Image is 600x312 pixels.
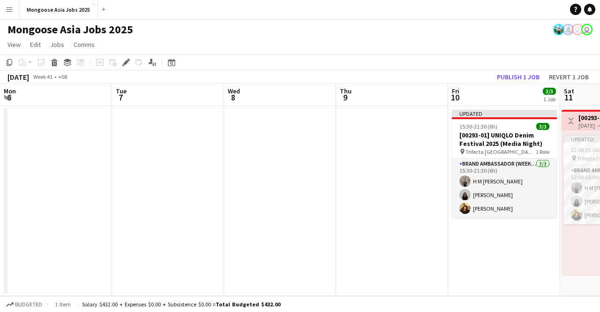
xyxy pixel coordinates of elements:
[452,110,557,218] app-job-card: Updated15:30-21:30 (6h)3/3[00293-01] UNIQLO Denim Festival 2025 (Media Night) Trifecta [GEOGRAPHI...
[564,87,574,95] span: Sat
[493,71,543,83] button: Publish 1 job
[216,301,280,308] span: Total Budgeted $432.00
[338,92,352,103] span: 9
[226,92,240,103] span: 8
[46,38,68,51] a: Jobs
[26,38,45,51] a: Edit
[82,301,280,308] div: Salary $432.00 + Expenses $0.00 + Subsistence $0.00 =
[452,87,459,95] span: Fri
[74,40,95,49] span: Comms
[2,92,16,103] span: 6
[31,73,54,80] span: Week 41
[562,92,574,103] span: 11
[52,301,74,308] span: 1 item
[553,24,564,35] app-user-avatar: Adriana Ghazali
[4,87,16,95] span: Mon
[58,73,67,80] div: +08
[465,148,536,155] span: Trifecta [GEOGRAPHIC_DATA]
[452,110,557,117] div: Updated
[19,0,98,19] button: Mongoose Asia Jobs 2025
[4,38,24,51] a: View
[536,123,549,130] span: 3/3
[536,148,549,155] span: 1 Role
[459,123,497,130] span: 15:30-21:30 (6h)
[543,96,555,103] div: 1 Job
[116,87,127,95] span: Tue
[581,24,592,35] app-user-avatar: SOE YAZAR HTUN
[15,301,42,308] span: Budgeted
[5,299,44,310] button: Budgeted
[340,87,352,95] span: Thu
[50,40,64,49] span: Jobs
[228,87,240,95] span: Wed
[572,24,583,35] app-user-avatar: SOE YAZAR HTUN
[543,88,556,95] span: 3/3
[30,40,41,49] span: Edit
[114,92,127,103] span: 7
[545,71,592,83] button: Revert 1 job
[7,40,21,49] span: View
[70,38,98,51] a: Comms
[7,23,133,37] h1: Mongoose Asia Jobs 2025
[7,72,29,82] div: [DATE]
[452,159,557,218] app-card-role: Brand Ambassador (weekday)3/315:30-21:30 (6h)H M [PERSON_NAME][PERSON_NAME][PERSON_NAME]
[452,131,557,148] h3: [00293-01] UNIQLO Denim Festival 2025 (Media Night)
[450,92,459,103] span: 10
[562,24,574,35] app-user-avatar: Kristie Rodrigues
